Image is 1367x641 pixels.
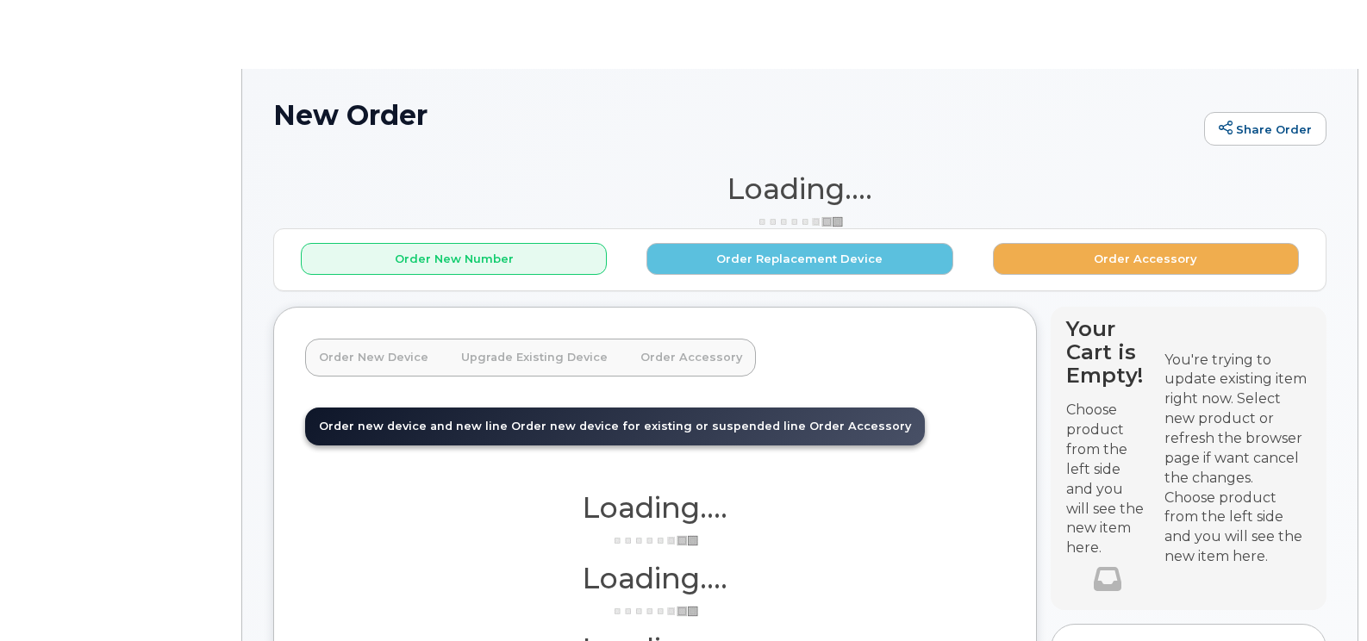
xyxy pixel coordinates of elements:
[305,339,442,377] a: Order New Device
[612,534,698,547] img: ajax-loader-3a6953c30dc77f0bf724df975f13086db4f4c1262e45940f03d1251963f1bf2e.gif
[273,100,1195,130] h1: New Order
[627,339,756,377] a: Order Accessory
[809,420,911,433] span: Order Accessory
[1066,317,1149,387] h4: Your Cart is Empty!
[1204,112,1326,146] a: Share Order
[305,563,1005,594] h1: Loading....
[319,420,508,433] span: Order new device and new line
[646,243,952,275] button: Order Replacement Device
[511,420,806,433] span: Order new device for existing or suspended line
[301,243,607,275] button: Order New Number
[447,339,621,377] a: Upgrade Existing Device
[1066,401,1149,558] p: Choose product from the left side and you will see the new item here.
[1164,351,1311,489] div: You're trying to update existing item right now. Select new product or refresh the browser page i...
[1164,489,1311,567] div: Choose product from the left side and you will see the new item here.
[612,605,698,618] img: ajax-loader-3a6953c30dc77f0bf724df975f13086db4f4c1262e45940f03d1251963f1bf2e.gif
[757,215,843,228] img: ajax-loader-3a6953c30dc77f0bf724df975f13086db4f4c1262e45940f03d1251963f1bf2e.gif
[273,173,1326,204] h1: Loading....
[305,492,1005,523] h1: Loading....
[993,243,1299,275] button: Order Accessory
